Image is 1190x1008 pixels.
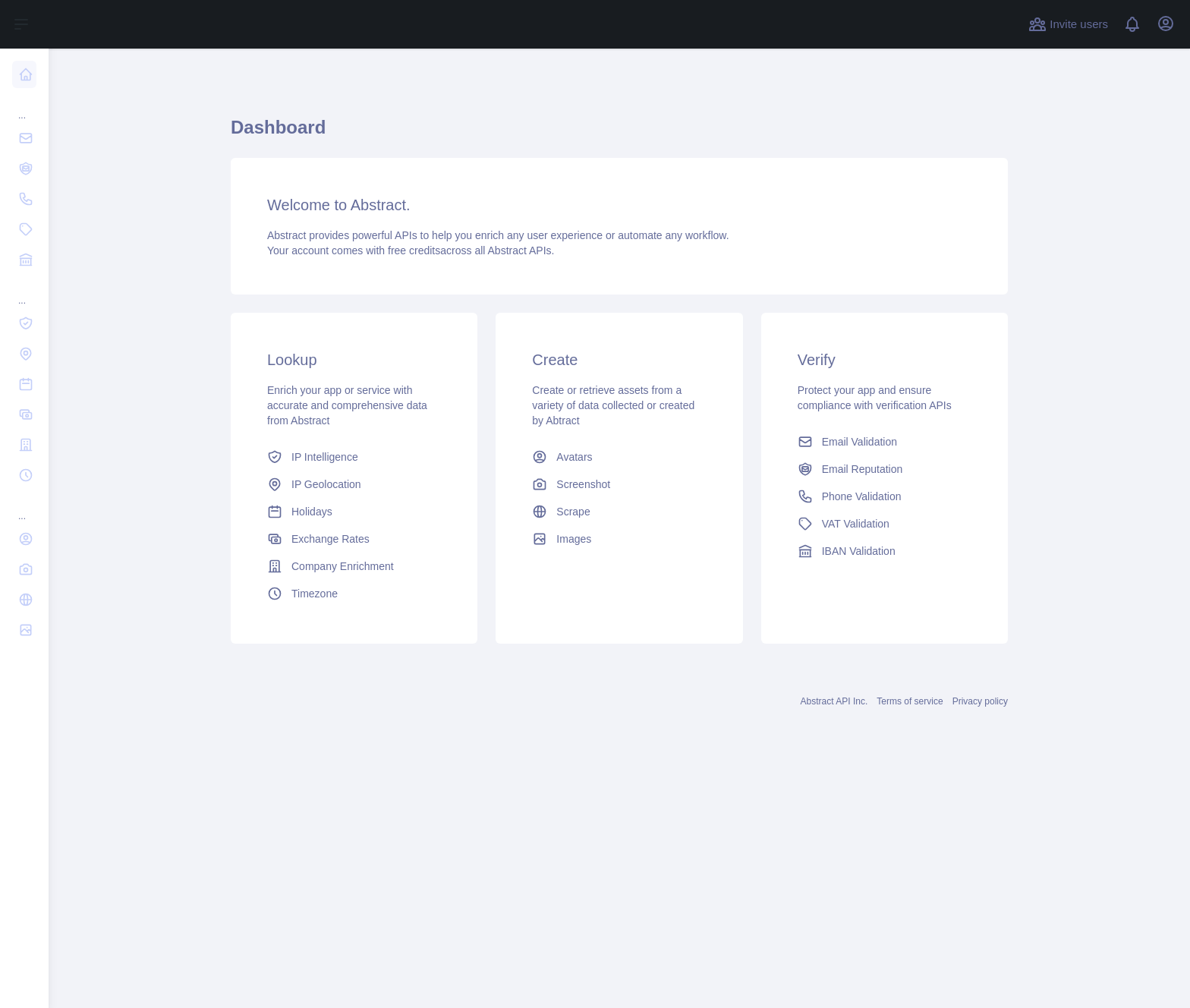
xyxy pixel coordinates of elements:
span: IP Intelligence [291,449,358,465]
a: Abstract API Inc. [801,696,868,707]
a: IP Geolocation [261,471,447,498]
a: Holidays [261,498,447,525]
span: VAT Validation [822,516,889,531]
a: Screenshot [526,471,712,498]
span: Protect your app and ensure compliance with verification APIs [798,384,952,411]
span: Your account comes with across all Abstract APIs. [267,244,554,257]
div: ... [12,276,36,307]
span: Company Enrichment [291,559,394,574]
a: Email Reputation [792,455,977,483]
h3: Verify [798,349,971,370]
span: free credits [388,244,440,257]
span: Timezone [291,586,338,601]
button: Invite users [1025,12,1111,36]
div: ... [12,91,36,121]
h1: Dashboard [231,115,1008,152]
a: IBAN Validation [792,537,977,565]
span: Phone Validation [822,489,902,504]
span: Images [556,531,591,547]
span: Email Validation [822,434,897,449]
span: Email Reputation [822,461,903,477]
h3: Welcome to Abstract. [267,194,971,216]
span: Holidays [291,504,332,519]
a: Phone Validation [792,483,977,510]
span: Avatars [556,449,592,465]
a: VAT Validation [792,510,977,537]
span: IP Geolocation [291,477,361,492]
span: Invite users [1050,16,1108,33]
span: Scrape [556,504,590,519]
a: Email Validation [792,428,977,455]
a: Privacy policy [952,696,1008,707]
h3: Create [532,349,706,370]
span: Enrich your app or service with accurate and comprehensive data from Abstract [267,384,427,427]
a: Scrape [526,498,712,525]
span: Create or retrieve assets from a variety of data collected or created by Abtract [532,384,694,427]
span: Abstract provides powerful APIs to help you enrich any user experience or automate any workflow. [267,229,729,241]
a: Avatars [526,443,712,471]
span: Screenshot [556,477,610,492]
span: IBAN Validation [822,543,896,559]
h3: Lookup [267,349,441,370]
div: ... [12,492,36,522]
a: IP Intelligence [261,443,447,471]
a: Timezone [261,580,447,607]
span: Exchange Rates [291,531,370,547]
a: Images [526,525,712,553]
a: Company Enrichment [261,553,447,580]
a: Exchange Rates [261,525,447,553]
a: Terms of service [877,696,943,707]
